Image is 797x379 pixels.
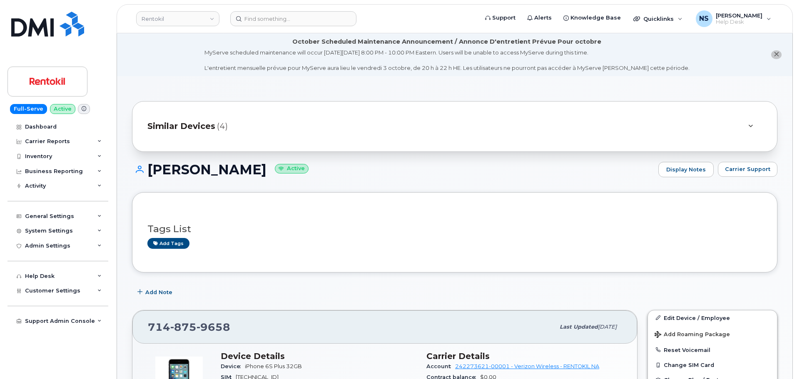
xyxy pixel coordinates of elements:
[648,310,777,325] a: Edit Device / Employee
[658,162,714,178] a: Display Notes
[648,357,777,372] button: Change SIM Card
[292,37,601,46] div: October Scheduled Maintenance Announcement / Annonce D'entretient Prévue Pour octobre
[147,238,189,248] a: Add tags
[426,363,455,369] span: Account
[145,288,172,296] span: Add Note
[204,49,690,72] div: MyServe scheduled maintenance will occur [DATE][DATE] 8:00 PM - 10:00 PM Eastern. Users will be u...
[221,351,416,361] h3: Device Details
[221,363,245,369] span: Device
[771,50,782,59] button: close notification
[718,162,777,177] button: Carrier Support
[217,120,228,132] span: (4)
[655,331,730,339] span: Add Roaming Package
[147,224,762,234] h3: Tags List
[245,363,302,369] span: iPhone 6S Plus 32GB
[648,325,777,342] button: Add Roaming Package
[725,165,770,173] span: Carrier Support
[426,351,622,361] h3: Carrier Details
[275,164,309,173] small: Active
[761,343,791,373] iframe: Messenger Launcher
[132,285,179,300] button: Add Note
[147,120,215,132] span: Similar Devices
[598,324,617,330] span: [DATE]
[132,162,654,177] h1: [PERSON_NAME]
[560,324,598,330] span: Last updated
[148,321,230,333] span: 714
[648,342,777,357] button: Reset Voicemail
[197,321,230,333] span: 9658
[455,363,599,369] a: 242273621-00001 - Verizon Wireless - RENTOKIL NA
[170,321,197,333] span: 875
